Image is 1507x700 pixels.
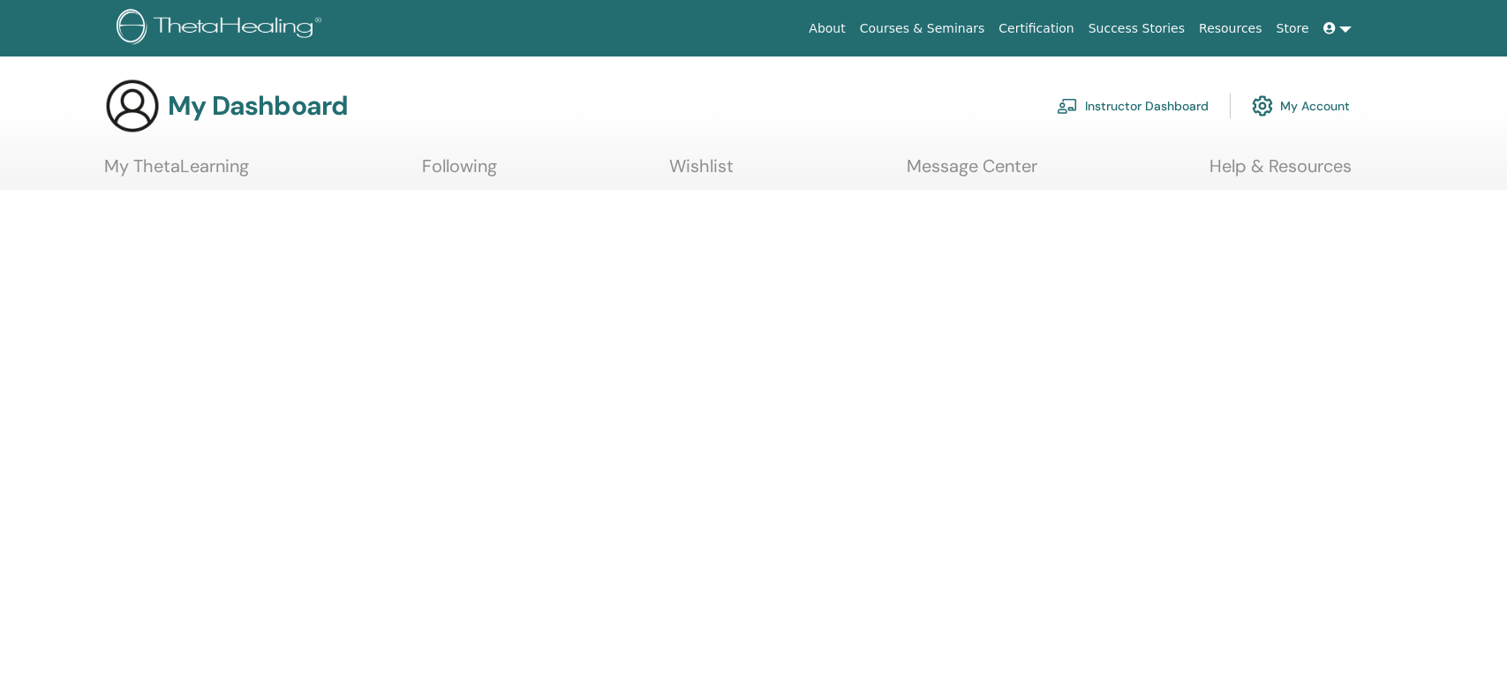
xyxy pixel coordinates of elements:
[1252,87,1350,125] a: My Account
[168,90,348,122] h3: My Dashboard
[669,155,734,190] a: Wishlist
[1270,12,1316,45] a: Store
[907,155,1037,190] a: Message Center
[104,155,249,190] a: My ThetaLearning
[1252,91,1273,121] img: cog.svg
[104,78,161,134] img: generic-user-icon.jpg
[991,12,1081,45] a: Certification
[1057,98,1078,114] img: chalkboard-teacher.svg
[853,12,992,45] a: Courses & Seminars
[117,9,328,49] img: logo.png
[1192,12,1270,45] a: Resources
[1081,12,1192,45] a: Success Stories
[802,12,852,45] a: About
[422,155,497,190] a: Following
[1209,155,1352,190] a: Help & Resources
[1057,87,1209,125] a: Instructor Dashboard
